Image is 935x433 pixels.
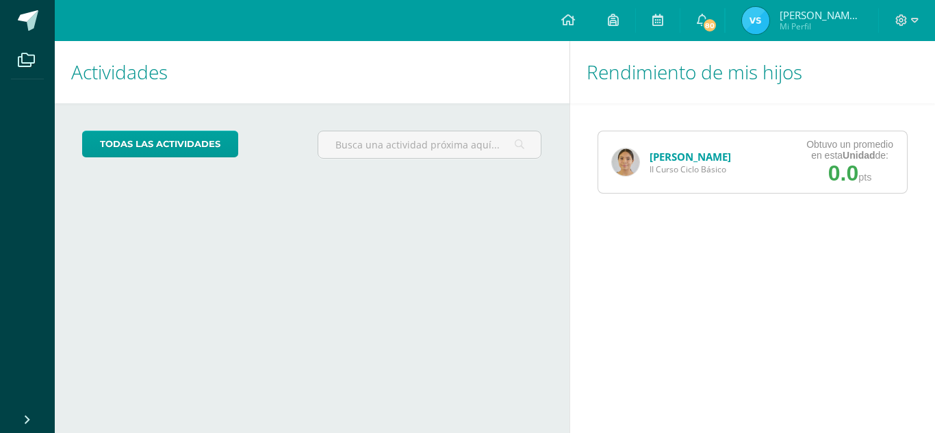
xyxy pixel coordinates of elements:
img: e37ccd470a3c6ef1e6da489f8462b984.png [612,148,639,176]
h1: Actividades [71,41,553,103]
span: 0.0 [828,161,858,185]
input: Busca una actividad próxima aquí... [318,131,541,158]
img: 9ac376e517150ea7a947938ae8e8916a.png [742,7,769,34]
span: [PERSON_NAME][US_STATE] [780,8,862,22]
div: Obtuvo un promedio en esta de: [806,139,893,161]
span: Mi Perfil [780,21,862,32]
span: 80 [702,18,717,33]
span: II Curso Ciclo Básico [650,163,731,175]
h1: Rendimiento de mis hijos [587,41,919,103]
a: [PERSON_NAME] [650,150,731,163]
a: todas las Actividades [82,131,238,157]
span: pts [858,172,871,183]
strong: Unidad [843,150,875,161]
